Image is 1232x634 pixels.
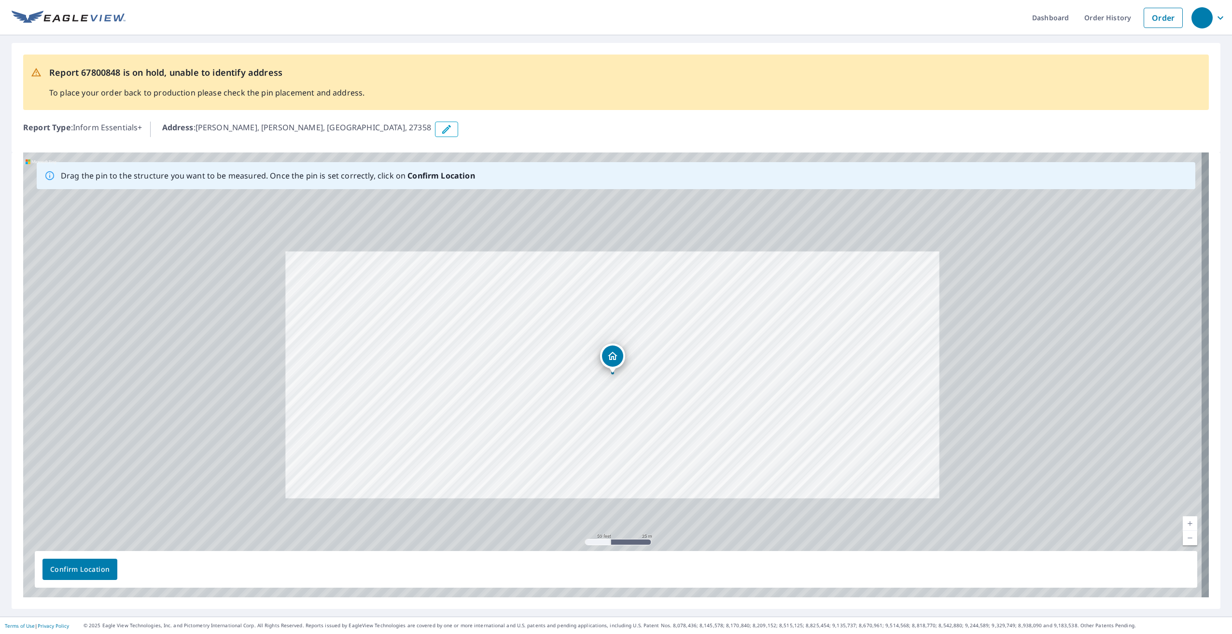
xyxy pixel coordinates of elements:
[162,122,431,137] p: : [PERSON_NAME], [PERSON_NAME], [GEOGRAPHIC_DATA], 27358
[38,622,69,629] a: Privacy Policy
[1183,531,1197,545] a: Current Level 18.19539568895843, Zoom Out
[1183,516,1197,531] a: Current Level 18.19539568895843, Zoom In
[61,170,475,181] p: Drag the pin to the structure you want to be measured. Once the pin is set correctly, click on
[600,344,625,373] div: Dropped pin, building 1, Residential property, Rebecca Dr Summerfield, NC 27358
[12,11,126,25] img: EV Logo
[49,87,364,98] p: To place your order back to production please check the pin placement and address.
[49,66,364,79] p: Report 67800848 is on hold, unable to identify address
[42,559,117,580] button: Confirm Location
[1144,8,1183,28] a: Order
[23,122,142,137] p: : Inform Essentials+
[5,623,69,629] p: |
[5,622,35,629] a: Terms of Use
[162,122,194,133] b: Address
[23,122,71,133] b: Report Type
[50,564,110,576] span: Confirm Location
[407,170,475,181] b: Confirm Location
[84,622,1227,629] p: © 2025 Eagle View Technologies, Inc. and Pictometry International Corp. All Rights Reserved. Repo...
